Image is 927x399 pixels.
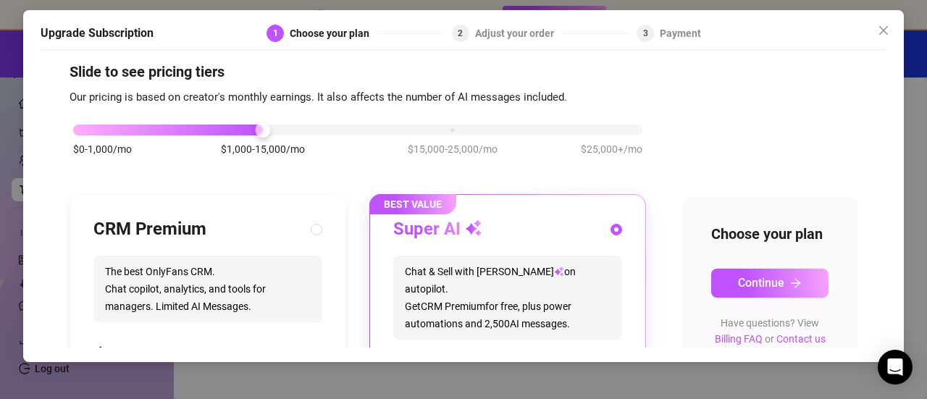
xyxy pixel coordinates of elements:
[369,194,456,214] span: BEST VALUE
[70,91,567,104] span: Our pricing is based on creator's monthly earnings. It also affects the number of AI messages inc...
[715,333,763,345] a: Billing FAQ
[715,317,826,345] span: Have questions? View or
[878,25,889,36] span: close
[290,25,378,42] div: Choose your plan
[776,333,826,345] a: Contact us
[475,25,563,42] div: Adjust your order
[738,276,784,290] span: Continue
[711,224,829,244] h4: Choose your plan
[93,344,133,371] span: $
[711,269,829,298] button: Continuearrow-right
[393,218,482,241] h3: Super AI
[73,141,132,157] span: $0-1,000/mo
[273,28,278,38] span: 1
[408,141,498,157] span: $15,000-25,000/mo
[660,25,701,42] div: Payment
[70,62,857,82] h4: Slide to see pricing tiers
[458,28,463,38] span: 2
[790,277,802,289] span: arrow-right
[581,141,642,157] span: $25,000+/mo
[872,19,895,42] button: Close
[41,25,154,42] h5: Upgrade Subscription
[221,141,305,157] span: $1,000-15,000/mo
[93,218,206,241] h3: CRM Premium
[878,350,913,385] div: Open Intercom Messenger
[872,25,895,36] span: Close
[393,256,622,340] span: Chat & Sell with [PERSON_NAME] on autopilot. Get CRM Premium for free, plus power automations and...
[93,256,322,322] span: The best OnlyFans CRM. Chat copilot, analytics, and tools for managers. Limited AI Messages.
[643,28,648,38] span: 3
